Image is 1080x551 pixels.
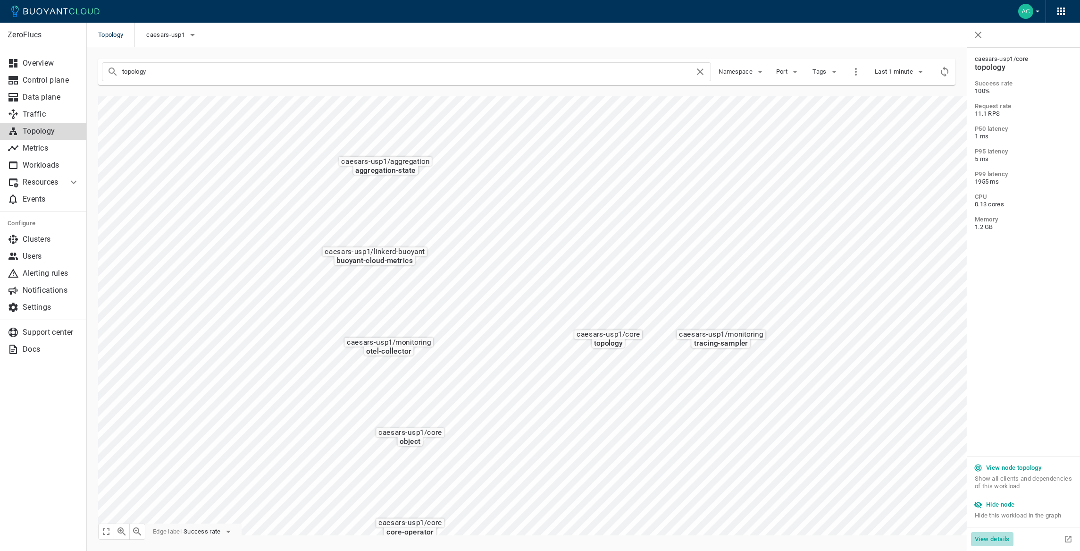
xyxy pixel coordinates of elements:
h5: Hide node [986,501,1015,509]
p: Settings [23,303,79,312]
span: Tags [812,68,828,76]
span: Namespace [719,68,754,76]
button: Port [773,65,804,79]
p: Control plane [23,76,79,85]
span: Hide this workload in the graph [975,512,1072,519]
span: Show all clients and dependencies of this workload [975,475,1072,498]
p: Events [23,195,79,204]
span: Topology [98,23,134,47]
span: 100% [975,87,1072,95]
span: caesars-usp1 / core [975,55,1072,63]
button: Namespace [719,65,766,79]
span: 1955 ms [975,178,1072,186]
h5: View details [975,535,1010,543]
p: Workloads [23,161,79,170]
p: Overview [23,59,79,68]
p: Clusters [23,235,79,244]
button: Hide node [971,498,1019,512]
p: Metrics [23,144,79,153]
h5: CPU [975,193,1072,201]
span: 11.1 RPS [975,110,1072,118]
span: 1 ms [975,133,1072,140]
span: Last 1 minute [875,68,915,76]
p: Users [23,252,79,261]
h5: Configure [8,220,79,227]
h5: Request rate [975,102,1072,110]
h5: Success rate [975,80,1072,87]
span: 5 ms [975,155,1072,163]
span: Success rate [184,528,223,535]
span: Port [776,68,789,76]
h5: P50 latency [975,125,1072,133]
button: View details [971,532,1013,546]
p: Docs [23,345,79,354]
p: Notifications [23,286,79,295]
button: caesars-usp1 [146,28,198,42]
button: Tags [811,65,841,79]
input: Search [122,65,695,78]
p: Topology [23,127,79,136]
h5: P95 latency [975,148,1072,155]
h5: View node topology [986,464,1041,472]
p: Resources [23,178,60,187]
button: Last 1 minute [875,65,926,79]
h4: topology [975,63,1072,72]
p: Support center [23,328,79,337]
h5: Memory [975,216,1072,223]
p: Data plane [23,93,79,102]
span: 0.13 cores [975,201,1072,208]
button: View node topology [971,461,1045,475]
p: ZeroFlucs [8,30,79,40]
img: Accounts Payable [1018,4,1033,19]
button: Success rate [184,525,234,539]
p: Traffic [23,110,79,119]
div: Refresh metrics [938,65,952,79]
p: Alerting rules [23,269,79,278]
span: 1.2 GB [975,223,1072,231]
h5: P99 latency [975,170,1072,178]
span: Edge label [153,528,182,535]
span: caesars-usp1 [146,31,187,39]
a: View details [971,534,1013,543]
